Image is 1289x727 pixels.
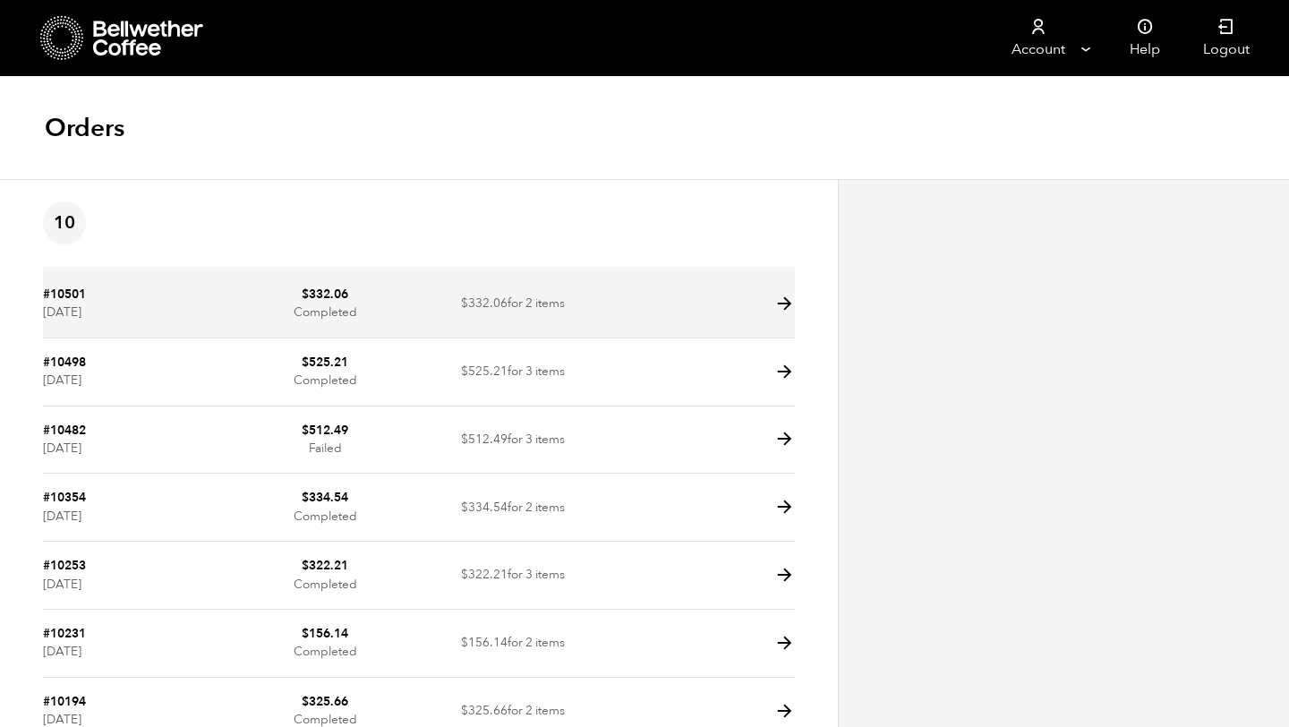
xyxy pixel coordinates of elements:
[419,406,607,475] td: for 3 items
[419,474,607,542] td: for 2 items
[419,542,607,610] td: for 3 items
[302,286,309,303] span: $
[461,566,468,583] span: $
[43,304,81,321] time: [DATE]
[419,338,607,406] td: for 3 items
[461,295,468,312] span: $
[43,643,81,660] time: [DATE]
[461,363,468,380] span: $
[461,702,508,719] span: 325.66
[43,693,86,710] a: #10194
[302,489,309,506] span: $
[461,363,508,380] span: 525.21
[461,634,468,651] span: $
[302,354,309,371] span: $
[302,557,348,574] bdi: 322.21
[302,286,348,303] bdi: 332.06
[45,112,124,144] h1: Orders
[43,286,86,303] a: #10501
[231,406,419,475] td: Failed
[231,338,419,406] td: Completed
[231,542,419,610] td: Completed
[461,431,468,448] span: $
[43,201,86,244] span: 10
[43,354,86,371] a: #10498
[302,693,309,710] span: $
[461,634,508,651] span: 156.14
[43,372,81,389] time: [DATE]
[461,702,468,719] span: $
[302,693,348,710] bdi: 325.66
[302,422,309,439] span: $
[302,625,309,642] span: $
[43,440,81,457] time: [DATE]
[43,625,86,642] a: #10231
[302,489,348,506] bdi: 334.54
[302,422,348,439] bdi: 512.49
[231,270,419,338] td: Completed
[419,270,607,338] td: for 2 items
[43,576,81,593] time: [DATE]
[461,566,508,583] span: 322.21
[302,354,348,371] bdi: 525.21
[461,499,468,516] span: $
[231,474,419,542] td: Completed
[461,431,508,448] span: 512.49
[231,610,419,678] td: Completed
[419,610,607,678] td: for 2 items
[43,422,86,439] a: #10482
[461,295,508,312] span: 332.06
[461,499,508,516] span: 334.54
[43,508,81,525] time: [DATE]
[43,557,86,574] a: #10253
[302,625,348,642] bdi: 156.14
[302,557,309,574] span: $
[43,489,86,506] a: #10354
